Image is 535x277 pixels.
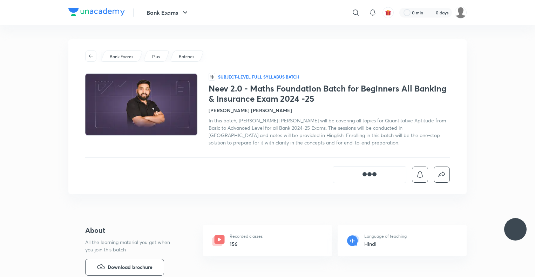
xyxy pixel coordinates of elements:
h4: About [85,225,181,236]
span: Download brochure [108,263,153,271]
p: Batches [179,54,194,60]
p: Recorded classes [230,233,263,239]
img: Asish Rudra [455,7,467,19]
img: Thumbnail [84,72,198,137]
button: Bank Exams [142,6,194,20]
span: हि [209,73,215,81]
h1: Neev 2.0 - Maths Foundation Batch for Beginners All Banking & Insurance Exam 2024 -25 [209,83,450,104]
a: Batches [178,54,196,60]
h6: 156 [230,240,263,248]
img: avatar [385,9,391,16]
img: Company Logo [68,8,125,16]
a: Company Logo [68,8,125,18]
a: Bank Exams [109,54,135,60]
button: avatar [382,7,394,18]
h6: Hindi [364,240,407,248]
button: Download brochure [85,259,164,276]
span: In this batch, [PERSON_NAME] [PERSON_NAME] will be covering all topics for Quantitative Aptitude ... [209,117,446,146]
p: Bank Exams [110,54,133,60]
p: Subject-level full syllabus Batch [218,74,299,80]
button: [object Object] [333,166,406,183]
img: streak [427,9,434,16]
p: Language of teaching [364,233,407,239]
img: ttu [511,225,520,234]
a: Plus [151,54,161,60]
p: All the learning material you get when you join this batch [85,238,176,253]
p: Plus [152,54,160,60]
h4: [PERSON_NAME] [PERSON_NAME] [209,107,292,114]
